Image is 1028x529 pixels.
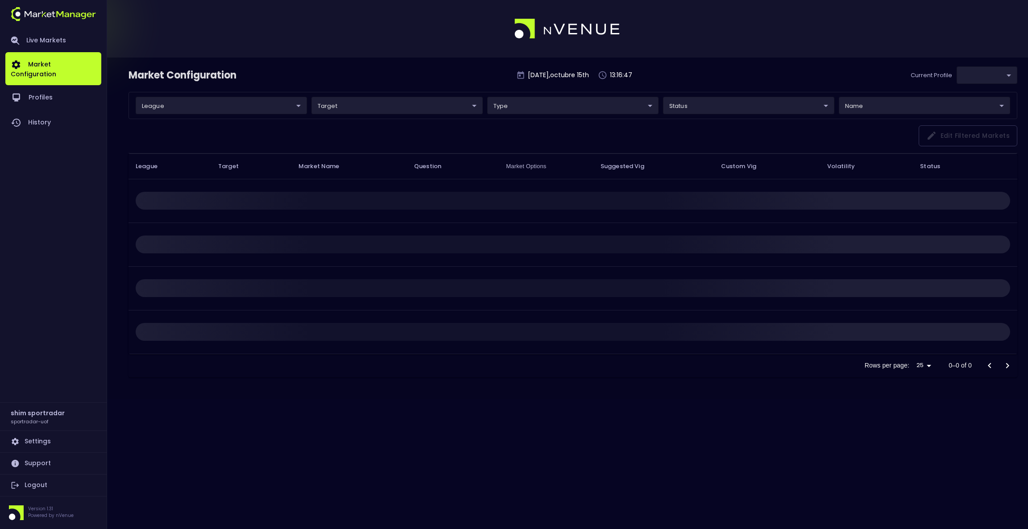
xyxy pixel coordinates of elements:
[957,66,1017,84] div: league
[499,153,593,179] th: Market Options
[920,161,940,172] span: Status
[5,52,101,85] a: Market Configuration
[136,97,307,114] div: league
[5,505,101,520] div: Version 1.31Powered by nVenue
[920,161,952,172] span: Status
[298,162,351,170] span: Market Name
[5,110,101,135] a: History
[5,29,101,52] a: Live Markets
[827,162,866,170] span: Volatility
[5,85,101,110] a: Profiles
[128,68,237,83] div: Market Configuration
[839,97,1010,114] div: league
[610,70,632,80] p: 13:16:47
[911,71,952,80] p: Current Profile
[5,475,101,496] a: Logout
[913,359,934,372] div: 25
[601,162,656,170] span: Suggested Vig
[414,162,453,170] span: Question
[5,453,101,474] a: Support
[311,97,483,114] div: league
[11,418,49,425] h3: sportradar-uof
[11,7,96,21] img: logo
[218,162,250,170] span: Target
[11,408,65,418] h2: shim sportradar
[949,361,972,370] p: 0–0 of 0
[865,361,909,370] p: Rows per page:
[514,19,621,39] img: logo
[663,97,834,114] div: league
[136,162,169,170] span: League
[528,70,589,80] p: [DATE] , octubre 15 th
[5,431,101,452] a: Settings
[28,505,74,512] p: Version 1.31
[721,162,768,170] span: Custom Vig
[487,97,659,114] div: league
[28,512,74,519] p: Powered by nVenue
[128,153,1017,354] table: collapsible table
